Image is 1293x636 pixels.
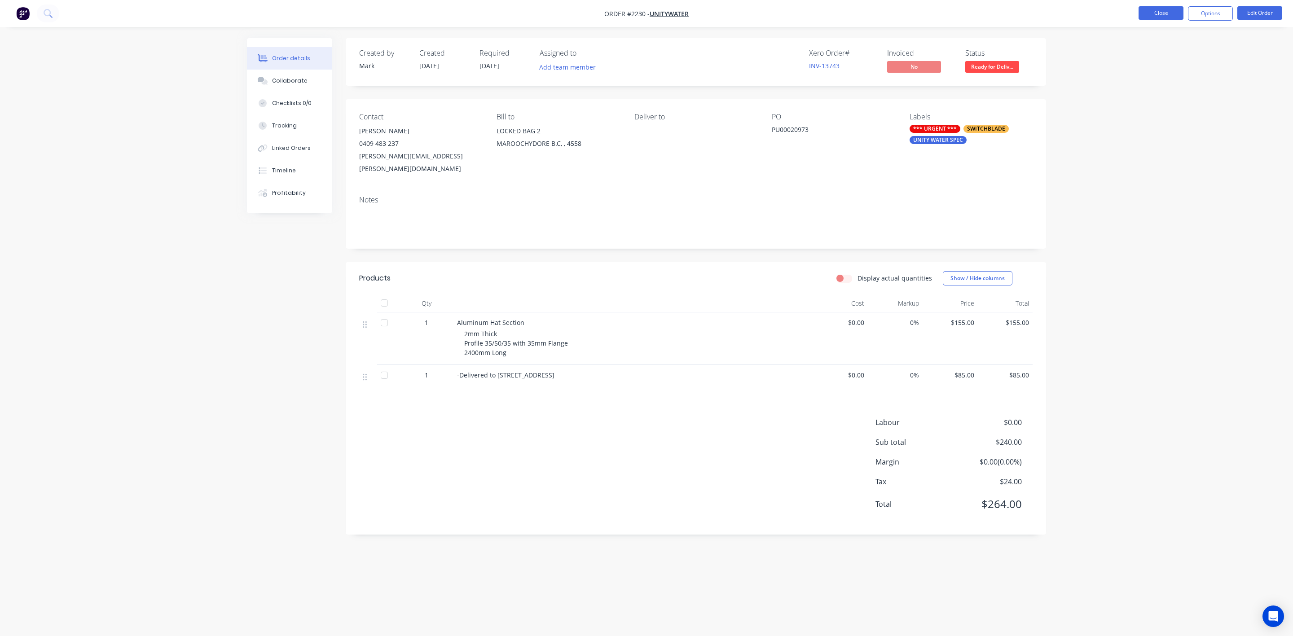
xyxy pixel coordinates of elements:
div: Tracking [272,122,297,130]
div: Notes [359,196,1033,204]
label: Display actual quantities [858,273,932,283]
div: Contact [359,113,482,121]
span: [DATE] [419,61,439,70]
span: [DATE] [479,61,499,70]
span: Labour [875,417,955,428]
div: Required [479,49,529,57]
div: LOCKED BAG 2MAROOCHYDORE B.C, , 4558 [497,125,620,154]
span: Tax [875,476,955,487]
span: Sub total [875,437,955,447]
span: No [887,61,941,72]
span: $85.00 [926,370,974,380]
div: Products [359,273,391,284]
span: $155.00 [926,318,974,327]
div: Order details [272,54,310,62]
div: Markup [868,294,923,312]
div: [PERSON_NAME] [359,125,482,137]
button: Tracking [247,114,332,137]
div: Timeline [272,167,296,175]
button: Profitability [247,182,332,204]
button: Order details [247,47,332,70]
div: Deliver to [634,113,757,121]
button: Add team member [540,61,601,73]
div: Xero Order # [809,49,876,57]
div: 0409 483 237 [359,137,482,150]
div: Invoiced [887,49,954,57]
div: LOCKED BAG 2 [497,125,620,137]
div: UNITY WATER SPEC [910,136,967,144]
div: Price [923,294,978,312]
button: Options [1188,6,1233,21]
span: $240.00 [955,437,1022,447]
div: Labels [910,113,1033,121]
div: Bill to [497,113,620,121]
div: Checklists 0/0 [272,99,312,107]
button: Show / Hide columns [943,271,1012,285]
div: MAROOCHYDORE B.C, , 4558 [497,137,620,150]
div: Cost [813,294,868,312]
span: 1 [425,318,428,327]
button: Close [1139,6,1183,20]
div: Linked Orders [272,144,311,152]
div: Open Intercom Messenger [1262,605,1284,627]
span: Aluminum Hat Section [457,318,524,327]
button: Edit Order [1237,6,1282,20]
span: $24.00 [955,476,1022,487]
button: Add team member [535,61,601,73]
a: INV-13743 [809,61,840,70]
div: Qty [400,294,453,312]
div: PU00020973 [772,125,884,137]
span: Order #2230 - [604,9,650,18]
span: Ready for Deliv... [965,61,1019,72]
div: [PERSON_NAME][EMAIL_ADDRESS][PERSON_NAME][DOMAIN_NAME] [359,150,482,175]
button: Collaborate [247,70,332,92]
span: $0.00 [955,417,1022,428]
div: Status [965,49,1033,57]
span: $155.00 [981,318,1029,327]
button: Linked Orders [247,137,332,159]
span: $85.00 [981,370,1029,380]
div: [PERSON_NAME]0409 483 237[PERSON_NAME][EMAIL_ADDRESS][PERSON_NAME][DOMAIN_NAME] [359,125,482,175]
span: 2mm Thick Profile 35/50/35 with 35mm Flange 2400mm Long [464,329,568,357]
div: Mark [359,61,409,70]
span: $0.00 [816,370,864,380]
span: 1 [425,370,428,380]
span: -Delivered to [STREET_ADDRESS] [457,371,554,379]
div: Total [978,294,1033,312]
button: Checklists 0/0 [247,92,332,114]
span: 0% [871,370,919,380]
div: Assigned to [540,49,629,57]
div: SWITCHBLADE [963,125,1009,133]
span: $264.00 [955,496,1022,512]
button: Timeline [247,159,332,182]
img: Factory [16,7,30,20]
span: Total [875,499,955,509]
span: Margin [875,456,955,467]
div: Collaborate [272,77,308,85]
div: PO [772,113,895,121]
div: Created by [359,49,409,57]
div: Created [419,49,469,57]
div: Profitability [272,189,306,197]
span: $0.00 [816,318,864,327]
a: Unitywater [650,9,689,18]
button: Ready for Deliv... [965,61,1019,75]
span: 0% [871,318,919,327]
span: $0.00 ( 0.00 %) [955,456,1022,467]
